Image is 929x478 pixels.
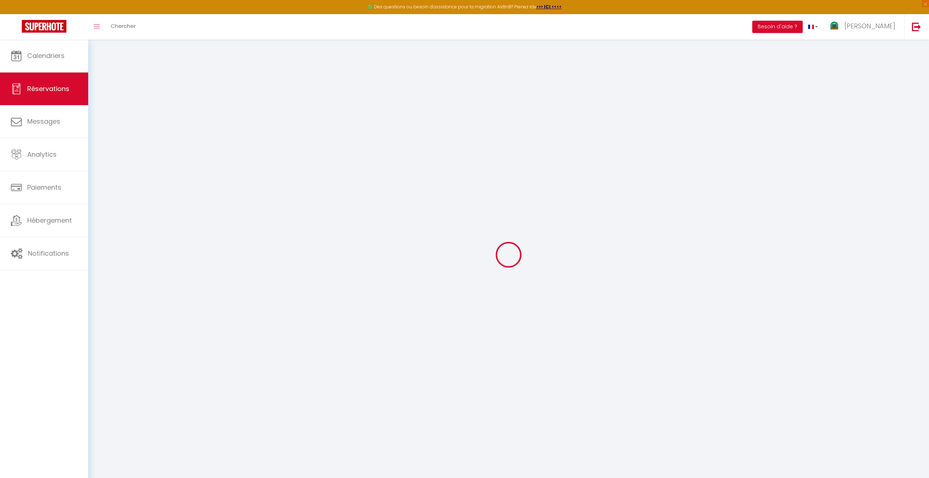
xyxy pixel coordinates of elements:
[829,21,840,32] img: ...
[27,117,60,126] span: Messages
[28,249,69,258] span: Notifications
[27,51,65,60] span: Calendriers
[536,4,562,10] a: >>> ICI <<<<
[27,183,61,192] span: Paiements
[844,21,895,30] span: [PERSON_NAME]
[27,216,72,225] span: Hébergement
[27,150,57,159] span: Analytics
[752,21,803,33] button: Besoin d'aide ?
[105,14,141,40] a: Chercher
[111,22,136,30] span: Chercher
[27,84,69,93] span: Réservations
[823,14,904,40] a: ... [PERSON_NAME]
[22,20,66,33] img: Super Booking
[912,22,921,31] img: logout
